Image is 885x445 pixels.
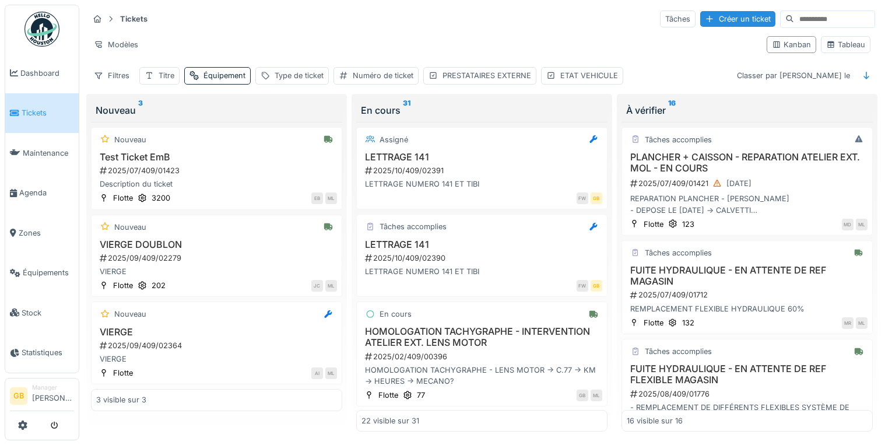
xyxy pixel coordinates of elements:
a: GB Manager[PERSON_NAME] [10,383,74,411]
a: Équipements [5,253,79,293]
span: Tickets [22,107,74,118]
div: MD [842,219,854,230]
div: Flotte [644,317,663,328]
div: Tâches accomplies [380,221,447,232]
span: Zones [19,227,74,239]
div: Tâches accomplies [645,247,712,258]
div: ETAT VEHICULE [560,70,618,81]
div: - REMPLACEMENT DE DIFFÉRENTS FLEXIBLES SYSTÈME DE FERMETURE CROCHET ET BRAS - NIVEAU HYDRAULIQUE [627,402,868,424]
div: Nouveau [114,134,146,145]
a: Maintenance [5,133,79,173]
div: 3200 [152,192,170,204]
div: LETTRAGE NUMERO 141 ET TIBI [361,178,602,190]
div: Type de ticket [275,70,324,81]
div: 22 visible sur 31 [361,415,419,426]
div: En cours [380,309,412,320]
div: Nouveau [96,103,338,117]
div: 2025/07/409/01421 [629,176,868,191]
a: Statistiques [5,333,79,373]
div: Flotte [113,280,133,291]
div: 202 [152,280,166,291]
span: Agenda [19,187,74,198]
div: Tâches [660,10,696,27]
div: ML [856,317,868,329]
div: 2025/07/409/01423 [99,165,337,176]
div: À vérifier [626,103,868,117]
div: Classer par [PERSON_NAME] le [732,67,855,84]
div: En cours [361,103,603,117]
div: Tâches accomplies [645,134,712,145]
div: 2025/09/409/02279 [99,253,337,264]
span: Dashboard [20,68,74,79]
a: Agenda [5,173,79,213]
div: EB [311,192,323,204]
div: Kanban [772,39,811,50]
div: FW [577,280,588,292]
div: REPARATION PLANCHER - [PERSON_NAME] - DEPOSE LE [DATE] -> CALVETTI - RETOUR LE [DATE] -> CALVETTI [627,193,868,215]
div: [DATE] [726,178,751,189]
a: Zones [5,213,79,253]
div: VIERGE [96,353,337,365]
div: Modèles [89,36,143,53]
div: Tableau [826,39,865,50]
a: Stock [5,293,79,333]
div: 123 [682,219,694,230]
div: 2025/09/409/02364 [99,340,337,351]
div: GB [577,390,588,401]
div: Nouveau [114,309,146,320]
span: Stock [22,307,74,318]
sup: 3 [138,103,143,117]
h3: HOMOLOGATION TACHYGRAPHE - INTERVENTION ATELIER EXT. LENS MOTOR [361,326,602,348]
span: Statistiques [22,347,74,358]
span: Maintenance [23,148,74,159]
div: REMPLACEMENT FLEXIBLE HYDRAULIQUE 60% [627,303,868,314]
div: Flotte [113,367,133,379]
sup: 16 [668,103,676,117]
div: 2025/02/409/00396 [364,351,602,362]
div: ML [325,280,337,292]
h3: LETTRAGE 141 [361,152,602,163]
div: 132 [682,317,694,328]
div: AI [311,367,323,379]
div: VIERGE [96,266,337,277]
sup: 31 [403,103,410,117]
div: JC [311,280,323,292]
div: ML [591,390,602,401]
div: Tâches accomplies [645,346,712,357]
div: Nouveau [114,222,146,233]
a: Dashboard [5,53,79,93]
div: Équipement [203,70,245,81]
div: Numéro de ticket [353,70,413,81]
h3: LETTRAGE 141 [361,239,602,250]
div: Filtres [89,67,135,84]
h3: Test Ticket EmB [96,152,337,163]
div: 2025/07/409/01712 [629,289,868,300]
img: Badge_color-CXgf-gQk.svg [24,12,59,47]
div: ML [325,367,337,379]
div: MR [842,317,854,329]
div: 2025/08/409/01776 [629,388,868,400]
div: 3 visible sur 3 [96,394,146,405]
div: Flotte [113,192,133,204]
div: 2025/10/409/02391 [364,165,602,176]
div: LETTRAGE NUMERO 141 ET TIBI [361,266,602,277]
h3: FUITE HYDRAULIQUE - EN ATTENTE DE REF FLEXIBLE MAGASIN [627,363,868,386]
strong: Tickets [115,13,152,24]
div: Description du ticket [96,178,337,190]
h3: PLANCHER + CAISSON - REPARATION ATELIER EXT. MOL - EN COURS [627,152,868,174]
div: GB [591,192,602,204]
h3: VIERGE [96,327,337,338]
h3: VIERGE DOUBLON [96,239,337,250]
span: Équipements [23,267,74,278]
div: FW [577,192,588,204]
div: 2025/10/409/02390 [364,253,602,264]
div: Titre [159,70,174,81]
h3: FUITE HYDRAULIQUE - EN ATTENTE DE REF MAGASIN [627,265,868,287]
div: Flotte [378,390,398,401]
li: GB [10,387,27,405]
li: [PERSON_NAME] [32,383,74,408]
div: Créer un ticket [700,11,775,27]
div: GB [591,280,602,292]
a: Tickets [5,93,79,134]
div: Manager [32,383,74,392]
